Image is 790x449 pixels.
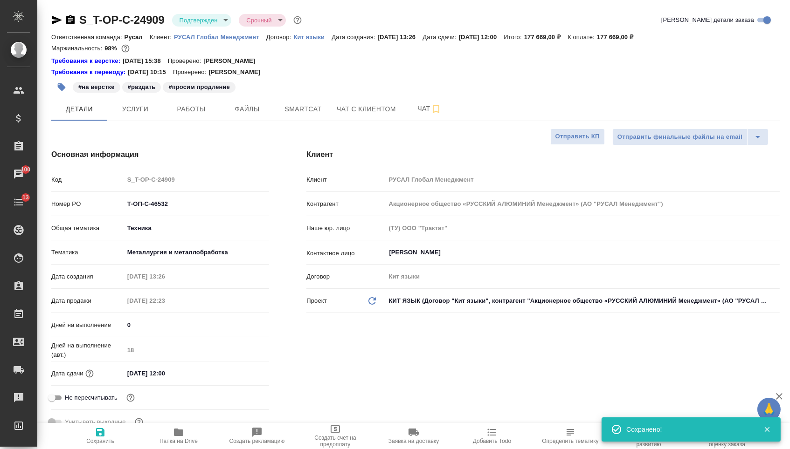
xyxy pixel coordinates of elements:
[51,68,128,77] div: Нажми, чтобы открыть папку с инструкцией
[293,33,332,41] a: Кит языки
[17,193,35,202] span: 13
[51,45,104,52] p: Маржинальность:
[78,82,115,92] p: #на верстке
[225,103,270,115] span: Файлы
[51,56,123,66] div: Нажми, чтобы открыть папку с инструкцией
[65,393,118,402] span: Не пересчитывать
[124,245,270,260] div: Металлургия и металлобработка
[72,82,121,90] span: на верстке
[104,45,119,52] p: 98%
[51,175,124,184] p: Код
[306,149,780,160] h4: Клиент
[423,34,458,41] p: Дата сдачи:
[203,56,262,66] p: [PERSON_NAME]
[385,270,780,283] input: Пустое поле
[139,423,218,449] button: Папка на Drive
[306,296,327,306] p: Проект
[385,221,780,235] input: Пустое поле
[385,173,780,186] input: Пустое поле
[302,435,369,448] span: Создать счет на предоплату
[124,318,270,332] input: ✎ Введи что-нибудь
[568,34,597,41] p: К оплате:
[51,56,123,66] a: Требования к верстке:
[125,34,150,41] p: Русал
[169,103,214,115] span: Работы
[174,34,266,41] p: РУСАЛ Глобал Менеджмент
[218,423,296,449] button: Создать рекламацию
[51,199,124,209] p: Номер PO
[385,197,780,211] input: Пустое поле
[626,425,749,434] div: Сохранено!
[133,416,145,428] button: Выбери, если сб и вс нужно считать рабочими днями для выполнения заказа.
[123,56,168,66] p: [DATE] 15:38
[2,190,35,214] a: 13
[430,103,442,115] svg: Подписаться
[229,438,285,444] span: Создать рекламацию
[208,68,267,77] p: [PERSON_NAME]
[266,34,294,41] p: Договор:
[542,438,598,444] span: Определить тематику
[306,224,385,233] p: Наше юр. лицо
[65,14,76,26] button: Скопировать ссылку
[174,33,266,41] a: РУСАЛ Глобал Менеджмент
[473,438,511,444] span: Добавить Todo
[291,14,304,26] button: Доп статусы указывают на важность/срочность заказа
[51,320,124,330] p: Дней на выполнение
[83,367,96,380] button: Если добавить услуги и заполнить их объемом, то дата рассчитается автоматически
[51,272,124,281] p: Дата создания
[617,132,742,143] span: Отправить финальные файлы на email
[121,82,162,90] span: раздать
[661,15,754,25] span: [PERSON_NAME] детали заказа
[119,42,132,54] button: 3076.20 RUB;
[124,270,206,283] input: Пустое поле
[125,392,137,404] button: Включи, если не хочешь, чтобы указанная дата сдачи изменилась после переставления заказа в 'Подтв...
[757,425,776,434] button: Закрыть
[128,82,156,92] p: #раздать
[374,423,453,449] button: Заявка на доставку
[597,34,640,41] p: 177 669,00 ₽
[51,248,124,257] p: Тематика
[555,131,600,142] span: Отправить КП
[51,224,124,233] p: Общая тематика
[775,252,776,253] button: Open
[61,423,139,449] button: Сохранить
[281,103,326,115] span: Smartcat
[15,165,36,174] span: 100
[239,14,285,27] div: Подтвержден
[332,34,377,41] p: Дата создания:
[459,34,504,41] p: [DATE] 12:00
[612,129,748,145] button: Отправить финальные файлы на email
[306,249,385,258] p: Контактное лицо
[378,34,423,41] p: [DATE] 13:26
[453,423,531,449] button: Добавить Todo
[124,197,270,211] input: ✎ Введи что-нибудь
[150,34,174,41] p: Клиент:
[51,14,62,26] button: Скопировать ссылку для ЯМессенджера
[337,103,396,115] span: Чат с клиентом
[757,398,781,421] button: 🙏
[124,367,206,380] input: ✎ Введи что-нибудь
[51,341,124,360] p: Дней на выполнение (авт.)
[388,438,439,444] span: Заявка на доставку
[124,343,270,357] input: Пустое поле
[177,16,221,24] button: Подтвержден
[168,56,204,66] p: Проверено:
[162,82,236,90] span: просим продление
[51,149,269,160] h4: Основная информация
[550,129,605,145] button: Отправить КП
[51,77,72,97] button: Добавить тэг
[407,103,452,115] span: Чат
[51,34,125,41] p: Ответственная команда:
[124,173,270,186] input: Пустое поле
[504,34,524,41] p: Итого:
[612,129,769,145] div: split button
[124,294,206,307] input: Пустое поле
[159,438,198,444] span: Папка на Drive
[296,423,374,449] button: Создать счет на предоплату
[124,220,270,236] div: Техника
[524,34,568,41] p: 177 669,00 ₽
[79,14,165,26] a: S_T-OP-C-24909
[306,199,385,209] p: Контрагент
[2,163,35,186] a: 100
[306,175,385,184] p: Клиент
